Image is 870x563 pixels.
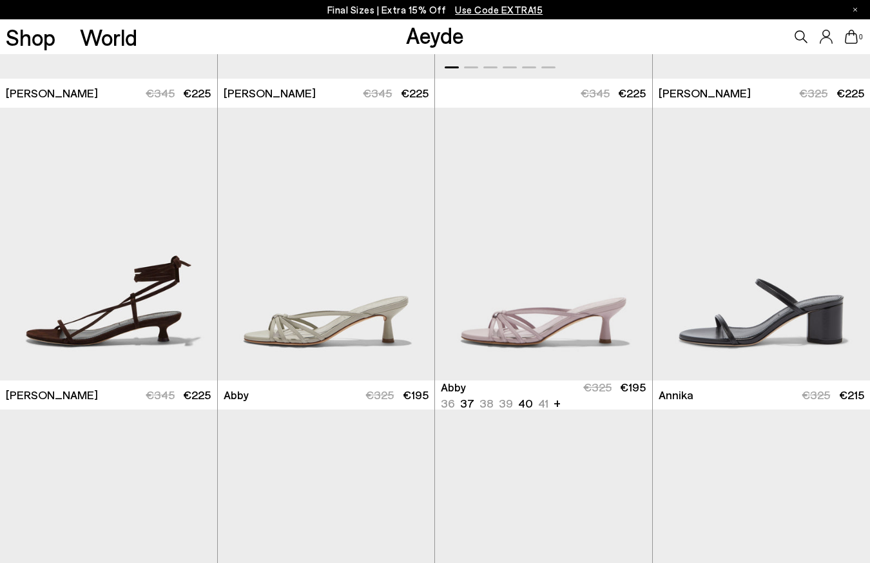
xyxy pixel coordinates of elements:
a: Aeyde [406,21,464,48]
img: Abby Leather Mules [218,108,435,380]
span: [PERSON_NAME] [6,387,98,403]
a: Abby €325 €195 [218,380,435,410]
p: Final Sizes | Extra 15% Off [327,2,543,18]
a: €345 €225 [435,79,652,108]
span: €225 [183,86,211,100]
span: 0 [858,34,864,41]
a: Shop [6,26,55,48]
span: €345 [146,388,175,402]
span: €325 [799,86,827,100]
span: €325 [802,388,830,402]
span: Abby [224,387,249,403]
span: €345 [146,86,175,100]
span: €195 [620,380,646,394]
span: €225 [401,86,429,100]
div: 1 / 6 [435,108,652,380]
span: €195 [403,388,429,402]
span: €345 [581,86,610,100]
span: €225 [836,86,864,100]
span: [PERSON_NAME] [6,85,98,101]
span: €325 [583,380,612,394]
ul: variant [441,395,545,411]
span: €345 [363,86,392,100]
span: Abby [441,379,466,395]
a: World [80,26,137,48]
img: Abby Leather Mules [435,108,652,380]
span: €325 [365,388,394,402]
li: 40 [518,395,533,411]
span: Annika [659,387,693,403]
span: €225 [183,388,211,402]
a: Abby 36 37 38 39 40 41 + €325 €195 [435,380,652,410]
span: €215 [839,388,864,402]
span: €225 [618,86,646,100]
span: [PERSON_NAME] [659,85,751,101]
span: [PERSON_NAME] [224,85,316,101]
li: 37 [460,395,474,411]
span: Navigate to /collections/ss25-final-sizes [455,4,543,15]
a: 0 [845,30,858,44]
li: + [554,394,561,411]
a: [PERSON_NAME] €345 €225 [218,79,435,108]
a: Next slide Previous slide [435,108,652,380]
